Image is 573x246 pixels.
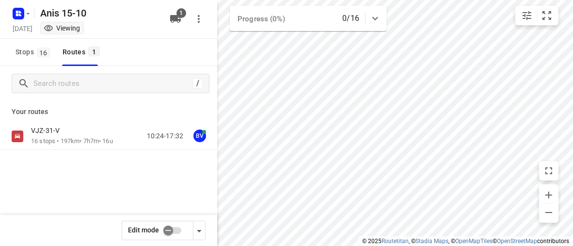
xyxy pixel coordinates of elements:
div: Driver app settings [193,224,205,236]
div: Routes [63,46,103,58]
button: 1 [166,9,185,29]
p: 10:24-17:32 [147,131,183,141]
span: 1 [176,8,186,18]
a: Routetitan [382,238,409,245]
div: / [192,78,203,89]
a: OpenStreetMap [497,238,537,245]
button: Fit zoom [537,6,557,25]
a: Stadia Maps [415,238,448,245]
a: OpenMapTiles [455,238,493,245]
div: Progress (0%)0/16 [230,6,387,31]
p: Your routes [12,107,206,117]
div: Viewing [44,23,80,33]
span: Edit mode [128,226,159,234]
button: More [189,9,208,29]
div: small contained button group [515,6,558,25]
p: 16 stops • 197km • 7h7m • 16u [31,137,113,146]
li: © 2025 , © , © © contributors [362,238,569,245]
span: Progress (0%) [238,15,285,23]
span: 16 [37,48,50,57]
button: Map settings [517,6,537,25]
span: 1 [88,47,100,56]
input: Search routes [33,76,192,91]
p: VJZ-31-V [31,126,65,135]
span: Stops [16,46,53,58]
p: 0/16 [342,13,359,24]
